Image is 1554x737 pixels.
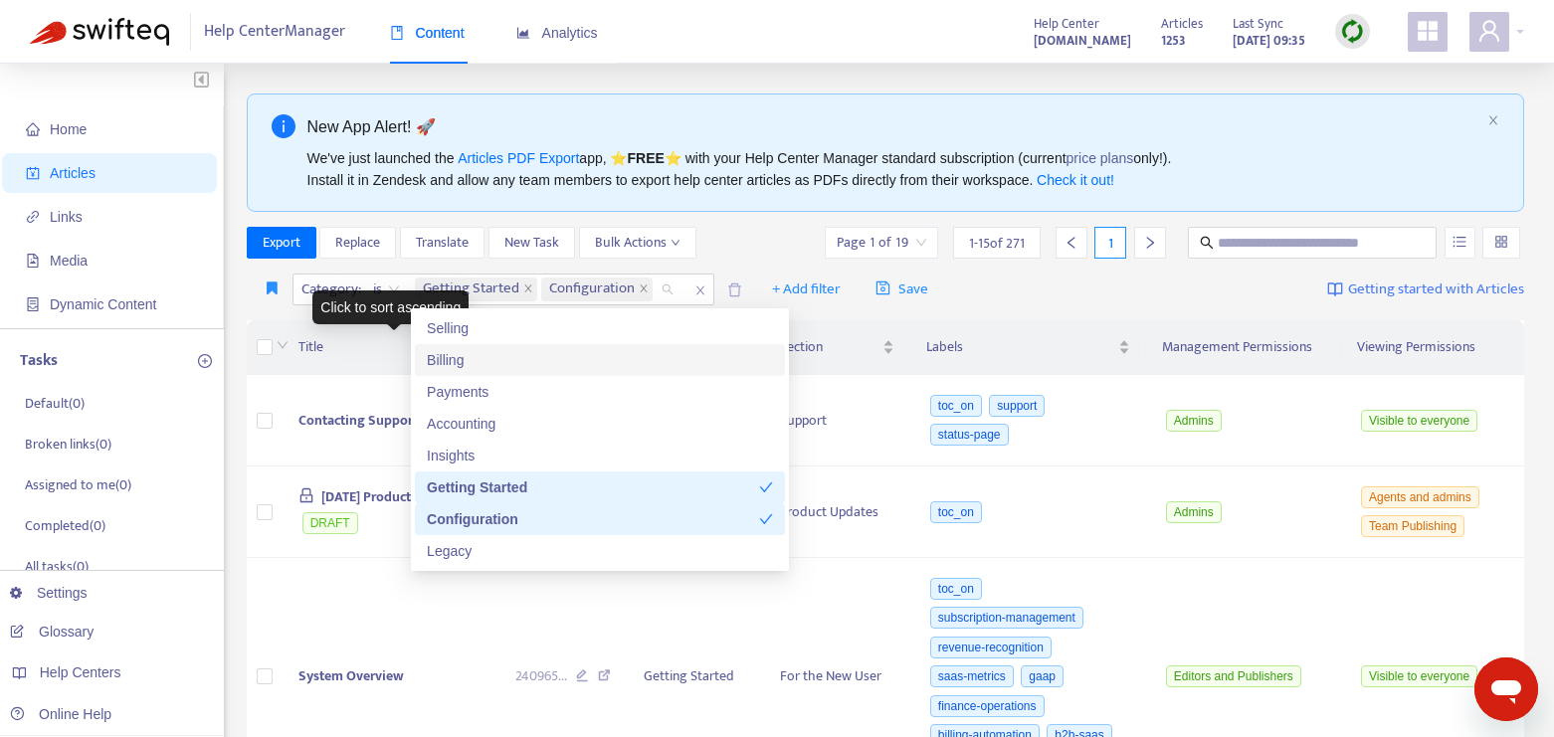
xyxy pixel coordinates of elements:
span: toc_on [930,501,982,523]
span: Export [263,232,300,254]
span: DRAFT [302,512,358,534]
button: close [1487,114,1499,127]
iframe: Button to launch messaging window [1474,657,1538,721]
button: unordered-list [1445,227,1475,259]
span: support [989,395,1045,417]
span: toc_on [930,395,982,417]
span: Save [875,277,928,301]
span: toc_on [930,578,982,600]
span: Articles [1161,13,1203,35]
a: Getting started with Articles [1327,274,1524,305]
a: price plans [1067,150,1134,166]
div: Accounting [427,413,773,435]
p: Tasks [20,349,58,373]
span: Configuration [549,277,635,301]
span: unordered-list [1453,235,1466,249]
button: Translate [400,227,485,259]
span: Replace [335,232,380,254]
div: Insights [415,440,785,471]
span: Getting Started [423,277,519,301]
span: Analytics [516,25,598,41]
button: Bulk Actionsdown [579,227,696,259]
span: Contacting Support [298,409,418,432]
div: We've just launched the app, ⭐ ⭐️ with your Help Center Manager standard subscription (current on... [307,147,1480,191]
span: New Task [504,232,559,254]
span: is [373,275,400,304]
div: Billing [427,349,773,371]
div: Configuration [415,503,785,535]
span: book [390,26,404,40]
th: Viewing Permissions [1341,320,1524,375]
span: status-page [930,424,1009,446]
a: Check it out! [1037,172,1114,188]
div: Getting Started [427,476,759,498]
span: Labels [926,336,1114,358]
div: Selling [427,317,773,339]
strong: [DATE] 09:35 [1233,30,1305,52]
span: Last Sync [1233,13,1283,35]
span: user [1477,19,1501,43]
span: lock [298,487,314,503]
span: + Add filter [772,277,841,301]
span: save [875,280,890,295]
span: Agents and admins [1361,486,1479,508]
button: + Add filter [757,274,856,305]
span: Help Center [1034,13,1099,35]
span: 240965 ... [515,665,567,687]
button: New Task [488,227,575,259]
span: delete [727,282,742,297]
th: Title [283,320,499,375]
span: Getting Started [415,277,537,301]
a: Settings [10,585,88,601]
div: Legacy [427,540,773,562]
p: Assigned to me ( 0 ) [25,474,131,495]
button: Replace [319,227,396,259]
span: plus-circle [198,354,212,368]
span: Translate [416,232,469,254]
span: revenue-recognition [930,637,1052,658]
a: Articles PDF Export [458,150,579,166]
span: Dynamic Content [50,296,156,312]
span: down [277,339,289,351]
p: Completed ( 0 ) [25,515,105,536]
span: Title [298,336,468,358]
span: Team Publishing [1361,515,1464,537]
span: System Overview [298,664,404,687]
div: Billing [415,344,785,376]
a: [DOMAIN_NAME] [1034,29,1131,52]
a: Online Help [10,706,111,722]
td: Support [764,375,910,466]
div: Payments [427,381,773,403]
span: Section [780,336,878,358]
span: link [26,210,40,224]
a: Glossary [10,624,94,640]
div: Configuration [427,508,759,530]
span: area-chart [516,26,530,40]
div: Payments [415,376,785,408]
span: Home [50,121,87,137]
span: finance-operations [930,695,1045,717]
span: subscription-management [930,607,1083,629]
th: Section [764,320,910,375]
span: Media [50,253,88,269]
span: right [1143,236,1157,250]
div: Click to sort ascending [312,290,469,324]
img: image-link [1327,281,1343,297]
strong: 1253 [1161,30,1186,52]
span: search [1200,236,1214,250]
b: FREE [627,150,664,166]
span: home [26,122,40,136]
span: check [759,480,773,494]
span: 1 - 15 of 271 [969,233,1025,254]
p: Broken links ( 0 ) [25,434,111,455]
th: Labels [910,320,1146,375]
span: file-image [26,254,40,268]
span: Help Center Manager [204,13,345,51]
span: close [1487,114,1499,126]
span: down [671,238,680,248]
span: close [687,278,713,302]
span: Configuration [541,277,653,301]
span: Visible to everyone [1361,410,1477,432]
span: Articles [50,165,96,181]
td: Product Updates [764,466,910,558]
